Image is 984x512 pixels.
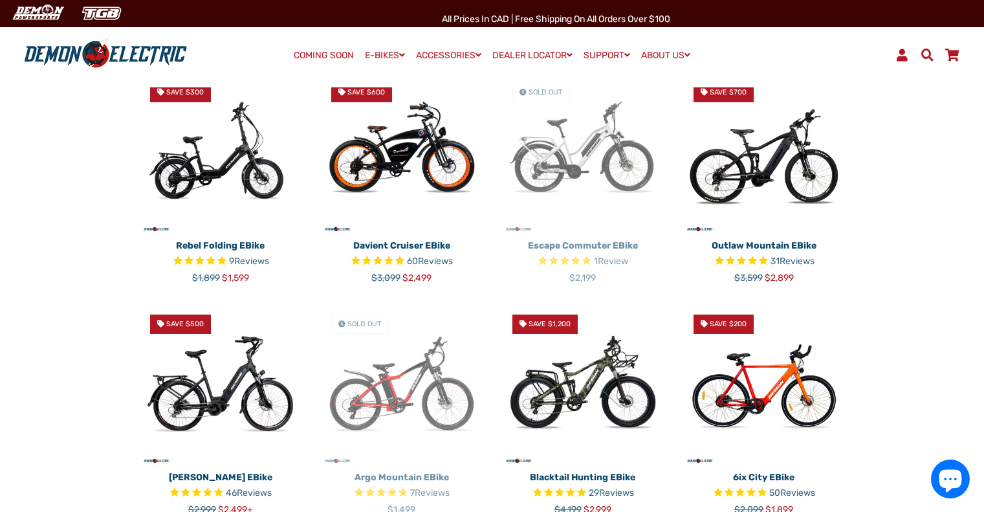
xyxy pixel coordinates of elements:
[502,486,664,501] span: Rated 4.7 out of 5 stars 29 reviews
[229,256,269,267] span: 9 reviews
[411,46,486,65] a: ACCESSORIES
[683,239,845,252] p: Outlaw Mountain eBike
[321,304,483,466] img: Argo Mountain eBike - Demon Electric
[402,273,432,284] span: $2,499
[637,46,695,65] a: ABOUT US
[502,234,664,285] a: Escape Commuter eBike Rated 5.0 out of 5 stars 1 reviews $2,199
[371,273,400,284] span: $3,099
[140,304,301,466] img: Tronio Commuter eBike - Demon Electric
[347,88,385,96] span: Save $600
[502,72,664,234] img: Escape Commuter eBike - Demon Electric
[166,320,204,328] span: Save $500
[321,486,483,501] span: Rated 4.9 out of 5 stars 7 reviews
[140,234,301,285] a: Rebel Folding eBike Rated 5.0 out of 5 stars 9 reviews $1,899 $1,599
[529,320,571,328] span: Save $1,200
[321,234,483,285] a: Davient Cruiser eBike Rated 4.8 out of 5 stars 60 reviews $3,099 $2,499
[140,486,301,501] span: Rated 4.6 out of 5 stars 46 reviews
[589,487,634,498] span: 29 reviews
[502,304,664,466] a: Blacktail Hunting eBike - Demon Electric Save $1,200
[599,487,634,498] span: Reviews
[140,254,301,269] span: Rated 5.0 out of 5 stars 9 reviews
[226,487,272,498] span: 46 reviews
[289,47,358,65] a: COMING SOON
[683,72,845,234] img: Outlaw Mountain eBike - Demon Electric
[321,304,483,466] a: Argo Mountain eBike - Demon Electric Sold Out
[488,46,577,65] a: DEALER LOCATOR
[234,256,269,267] span: Reviews
[407,256,453,267] span: 60 reviews
[140,239,301,252] p: Rebel Folding eBike
[598,256,628,267] span: Review
[321,239,483,252] p: Davient Cruiser eBike
[222,273,249,284] span: $1,599
[734,273,763,284] span: $3,599
[502,72,664,234] a: Escape Commuter eBike - Demon Electric Sold Out
[502,304,664,466] img: Blacktail Hunting eBike - Demon Electric
[418,256,453,267] span: Reviews
[710,320,747,328] span: Save $200
[415,487,450,498] span: Reviews
[360,46,410,65] a: E-BIKES
[6,3,69,24] img: Demon Electric
[166,88,204,96] span: Save $300
[683,304,845,466] a: 6ix City eBike - Demon Electric Save $200
[502,254,664,269] span: Rated 5.0 out of 5 stars 1 reviews
[321,72,483,234] a: Davient Cruiser eBike - Demon Electric Save $600
[710,88,747,96] span: Save $700
[780,487,815,498] span: Reviews
[683,254,845,269] span: Rated 4.8 out of 5 stars 31 reviews
[75,3,128,24] img: TGB Canada
[140,72,301,234] a: Rebel Folding eBike - Demon Electric Save $300
[321,471,483,484] p: Argo Mountain eBike
[237,487,272,498] span: Reviews
[321,254,483,269] span: Rated 4.8 out of 5 stars 60 reviews
[771,256,815,267] span: 31 reviews
[927,460,974,502] inbox-online-store-chat: Shopify online store chat
[683,234,845,285] a: Outlaw Mountain eBike Rated 4.8 out of 5 stars 31 reviews $3,599 $2,899
[321,72,483,234] img: Davient Cruiser eBike - Demon Electric
[594,256,628,267] span: 1 reviews
[765,273,794,284] span: $2,899
[683,471,845,484] p: 6ix City eBike
[140,72,301,234] img: Rebel Folding eBike - Demon Electric
[502,471,664,484] p: Blacktail Hunting eBike
[529,88,562,96] span: Sold Out
[569,273,596,284] span: $2,199
[579,46,635,65] a: SUPPORT
[410,487,450,498] span: 7 reviews
[683,486,845,501] span: Rated 4.8 out of 5 stars 50 reviews
[140,304,301,466] a: Tronio Commuter eBike - Demon Electric Save $500
[442,14,670,25] span: All Prices in CAD | Free shipping on all orders over $100
[769,487,815,498] span: 50 reviews
[192,273,220,284] span: $1,899
[683,304,845,466] img: 6ix City eBike - Demon Electric
[347,320,381,328] span: Sold Out
[683,72,845,234] a: Outlaw Mountain eBike - Demon Electric Save $700
[780,256,815,267] span: Reviews
[19,38,191,72] img: Demon Electric logo
[502,239,664,252] p: Escape Commuter eBike
[140,471,301,484] p: [PERSON_NAME] eBike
